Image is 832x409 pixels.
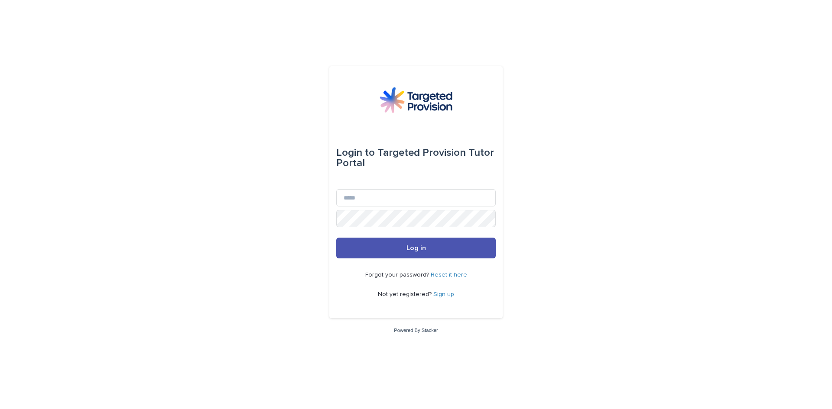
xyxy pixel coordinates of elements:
[433,291,454,297] a: Sign up
[431,272,467,278] a: Reset it here
[336,148,375,158] span: Login to
[406,245,426,251] span: Log in
[336,238,496,258] button: Log in
[394,328,438,333] a: Powered By Stacker
[378,291,433,297] span: Not yet registered?
[336,141,496,175] div: Targeted Provision Tutor Portal
[365,272,431,278] span: Forgot your password?
[380,87,452,113] img: M5nRWzHhSzIhMunXDL62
